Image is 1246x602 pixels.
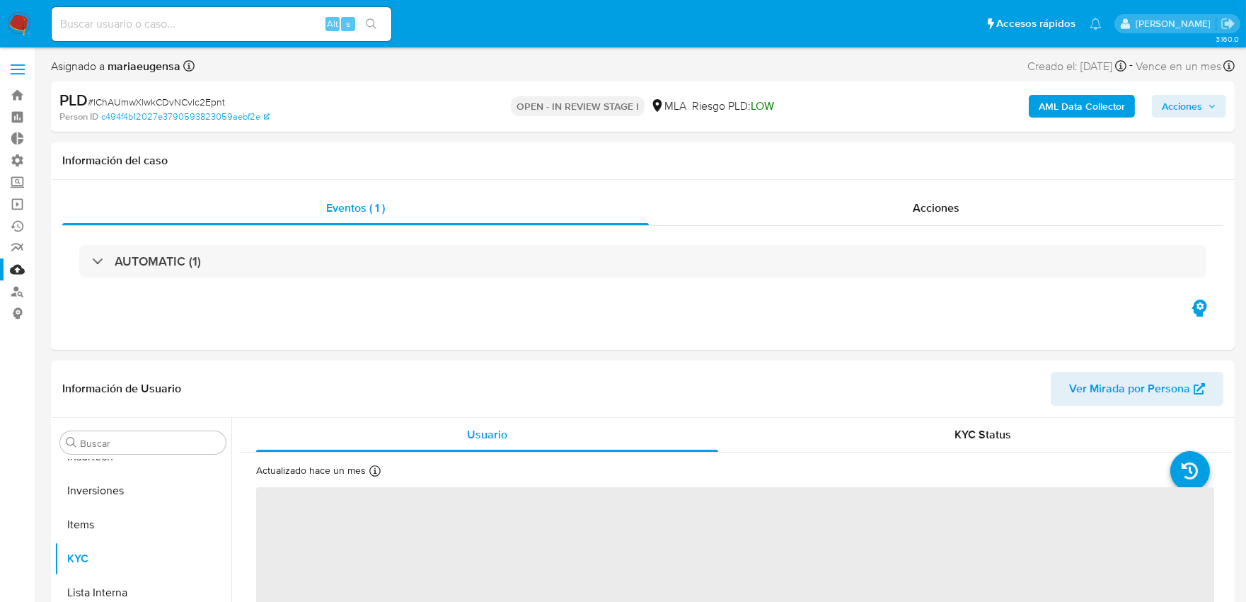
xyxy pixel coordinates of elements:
[996,16,1075,31] span: Accesos rápidos
[66,437,77,448] button: Buscar
[327,17,338,30] span: Alt
[1136,59,1221,74] span: Vence en un mes
[326,200,385,216] span: Eventos ( 1 )
[51,59,180,74] span: Asignado a
[59,110,98,123] b: Person ID
[1129,57,1133,76] span: -
[467,426,507,443] span: Usuario
[346,17,350,30] span: s
[1039,95,1125,118] b: AML Data Collector
[1136,17,1216,30] p: sandra.chabay@mercadolibre.com
[751,98,774,114] span: LOW
[54,542,231,576] button: KYC
[1152,95,1226,118] button: Acciones
[1029,95,1135,118] button: AML Data Collector
[54,508,231,542] button: Items
[1090,18,1102,30] a: Notificaciones
[955,426,1012,443] span: KYC Status
[62,382,181,396] h1: Información de Usuario
[79,245,1206,278] div: AUTOMATIC (1)
[59,89,88,111] b: PLD
[1051,372,1223,406] button: Ver Mirada por Persona
[1027,57,1126,76] div: Creado el: [DATE]
[692,98,774,114] span: Riesgo PLD:
[1162,95,1202,118] span: Acciones
[913,200,959,216] span: Acciones
[80,437,220,450] input: Buscar
[115,254,201,269] h3: AUTOMATIC (1)
[357,14,386,34] button: search-icon
[1069,372,1190,406] span: Ver Mirada por Persona
[101,110,270,123] a: c494f4b12027e3790593823059aebf2e
[62,154,1223,168] h1: Información del caso
[88,95,225,109] span: # lChAUmwXlwkCDvNCvlc2Epnt
[650,98,686,114] div: MLA
[511,96,645,116] p: OPEN - IN REVIEW STAGE I
[52,15,391,33] input: Buscar usuario o caso...
[256,464,366,477] p: Actualizado hace un mes
[105,58,180,74] b: mariaeugensa
[54,474,231,508] button: Inversiones
[1221,16,1235,31] a: Salir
